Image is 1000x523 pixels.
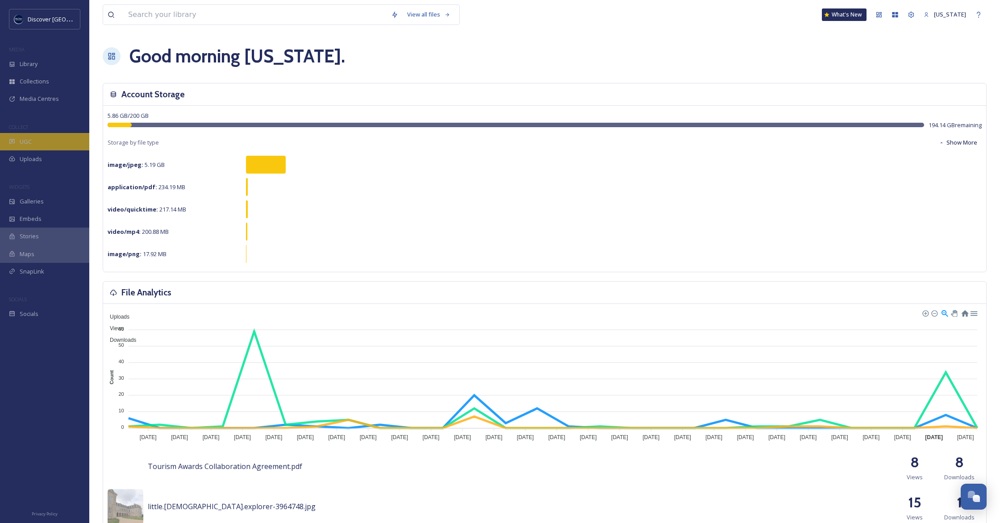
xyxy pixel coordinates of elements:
[108,161,143,169] strong: image/jpeg :
[109,370,114,384] text: Count
[140,434,157,440] tspan: [DATE]
[171,434,188,440] tspan: [DATE]
[20,155,42,163] span: Uploads
[20,267,44,276] span: SnapLink
[118,342,124,348] tspan: 50
[108,183,157,191] strong: application/pdf :
[907,473,923,481] span: Views
[955,452,964,473] h2: 8
[957,434,974,440] tspan: [DATE]
[108,228,141,236] strong: video/mp4 :
[108,138,159,147] span: Storage by file type
[9,296,27,303] span: SOCIALS
[737,434,754,440] tspan: [DATE]
[108,228,169,236] span: 200.88 MB
[129,43,345,70] h1: Good morning [US_STATE] .
[925,434,943,440] tspan: [DATE]
[118,326,124,332] tspan: 60
[961,309,968,316] div: Reset Zoom
[929,121,982,129] span: 194.14 GB remaining
[32,511,58,517] span: Privacy Policy
[9,183,29,190] span: WIDGETS
[951,310,956,315] div: Panning
[391,434,408,440] tspan: [DATE]
[20,232,39,241] span: Stories
[20,95,59,103] span: Media Centres
[121,286,171,299] h3: File Analytics
[20,137,32,146] span: UGC
[800,434,817,440] tspan: [DATE]
[121,424,124,430] tspan: 0
[919,6,971,23] a: [US_STATE]
[108,183,185,191] span: 234.19 MB
[108,161,165,169] span: 5.19 GB
[103,337,136,343] span: Downloads
[934,134,982,151] button: Show More
[108,205,186,213] span: 217.14 MB
[944,473,975,481] span: Downloads
[20,60,37,68] span: Library
[957,492,962,513] h2: 1
[944,513,975,522] span: Downloads
[454,434,471,440] tspan: [DATE]
[28,15,109,23] span: Discover [GEOGRAPHIC_DATA]
[580,434,597,440] tspan: [DATE]
[517,434,534,440] tspan: [DATE]
[103,325,124,332] span: Views
[548,434,565,440] tspan: [DATE]
[9,124,28,130] span: COLLECT
[674,434,691,440] tspan: [DATE]
[118,359,124,364] tspan: 40
[121,88,185,101] h3: Account Storage
[118,375,124,381] tspan: 30
[118,408,124,413] tspan: 10
[108,250,142,258] strong: image/png :
[297,434,314,440] tspan: [DATE]
[20,250,34,258] span: Maps
[423,434,440,440] tspan: [DATE]
[831,434,848,440] tspan: [DATE]
[768,434,785,440] tspan: [DATE]
[108,250,167,258] span: 17.92 MB
[961,484,987,510] button: Open Chat
[908,492,921,513] h2: 15
[9,46,25,53] span: MEDIA
[108,205,158,213] strong: video/quicktime :
[103,314,129,320] span: Uploads
[907,513,923,522] span: Views
[266,434,283,440] tspan: [DATE]
[360,434,377,440] tspan: [DATE]
[941,309,948,316] div: Selection Zoom
[14,15,23,24] img: Untitled%20design%20%282%29.png
[705,434,722,440] tspan: [DATE]
[328,434,345,440] tspan: [DATE]
[20,77,49,86] span: Collections
[403,6,455,23] a: View all files
[970,309,977,316] div: Menu
[485,434,502,440] tspan: [DATE]
[148,502,316,511] span: little.[DEMOGRAPHIC_DATA].explorer-3964748.jpg
[203,434,220,440] tspan: [DATE]
[108,112,149,120] span: 5.86 GB / 200 GB
[934,10,966,18] span: [US_STATE]
[32,508,58,519] a: Privacy Policy
[20,215,42,223] span: Embeds
[118,391,124,397] tspan: 20
[611,434,628,440] tspan: [DATE]
[910,452,919,473] h2: 8
[931,310,937,316] div: Zoom Out
[124,5,387,25] input: Search your library
[20,197,44,206] span: Galleries
[922,310,928,316] div: Zoom In
[643,434,660,440] tspan: [DATE]
[862,434,879,440] tspan: [DATE]
[148,461,302,471] span: Tourism Awards Collaboration Agreement.pdf
[894,434,911,440] tspan: [DATE]
[234,434,251,440] tspan: [DATE]
[822,8,867,21] a: What's New
[20,310,38,318] span: Socials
